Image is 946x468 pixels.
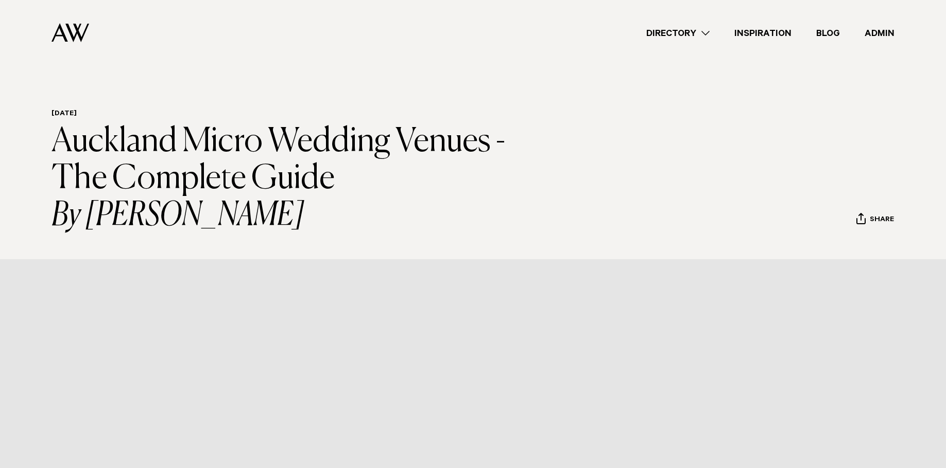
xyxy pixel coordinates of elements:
a: Inspiration [722,26,804,40]
i: By [PERSON_NAME] [51,197,528,235]
h6: [DATE] [51,110,528,119]
img: Auckland Weddings Logo [51,23,89,42]
a: Admin [852,26,907,40]
a: Directory [634,26,722,40]
span: Share [870,215,894,225]
h1: Auckland Micro Wedding Venues - The Complete Guide [51,123,528,235]
a: Blog [804,26,852,40]
button: Share [856,212,895,228]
